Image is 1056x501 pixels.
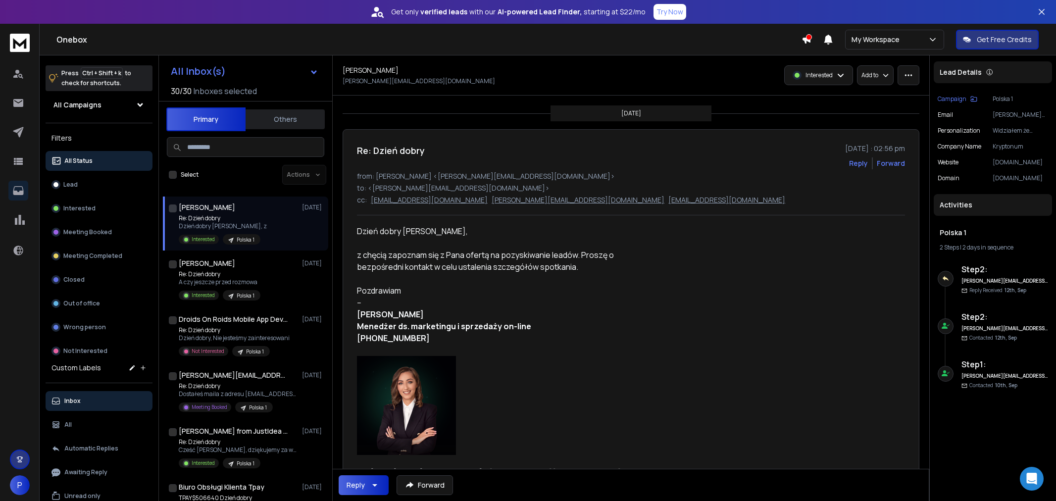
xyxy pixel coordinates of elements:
[46,439,152,458] button: Automatic Replies
[343,65,399,75] h1: [PERSON_NAME]
[179,382,298,390] p: Re: Dzień dobry
[237,292,254,300] p: Polska 1
[166,107,246,131] button: Primary
[357,297,361,308] span: --
[179,214,267,222] p: Re: Dzień dobry
[938,95,977,103] button: Campaign
[969,382,1017,389] p: Contacted
[64,157,93,165] p: All Status
[961,358,1048,370] h6: Step 1 :
[962,243,1013,251] span: 2 days in sequence
[302,259,324,267] p: [DATE]
[179,438,298,446] p: Re: Dzień dobry
[654,4,686,20] button: Try Now
[357,225,646,237] div: Dzień dobry [PERSON_NAME],
[861,71,878,79] p: Add to
[46,462,152,482] button: Awaiting Reply
[81,67,123,79] span: Ctrl + Shift + k
[179,278,260,286] p: A czy jeszcze przed rozmowa
[845,144,905,153] p: [DATE] : 02:56 pm
[993,158,1048,166] p: [DOMAIN_NAME]
[53,100,101,110] h1: All Campaigns
[938,143,981,150] p: Company Name
[961,325,1048,332] h6: [PERSON_NAME][EMAIL_ADDRESS][DOMAIN_NAME]
[977,35,1032,45] p: Get Free Credits
[192,292,215,299] p: Interested
[64,445,118,452] p: Automatic Replies
[63,300,100,307] p: Out of office
[64,492,101,500] p: Unread only
[63,276,85,284] p: Closed
[171,85,192,97] span: 30 / 30
[357,171,905,181] p: from: [PERSON_NAME] <[PERSON_NAME][EMAIL_ADDRESS][DOMAIN_NAME]>
[63,323,106,331] p: Wrong person
[46,270,152,290] button: Closed
[357,285,646,297] div: Pozdrawiam
[302,371,324,379] p: [DATE]
[357,467,646,491] div: pt., [DATE] 12:36 [PERSON_NAME] < > napisał(a):
[10,475,30,495] button: P
[492,195,664,205] p: [PERSON_NAME][EMAIL_ADDRESS][DOMAIN_NAME]
[192,403,227,411] p: Meeting Booked
[956,30,1039,50] button: Get Free Credits
[51,363,101,373] h3: Custom Labels
[938,111,953,119] p: Email
[237,236,254,244] p: Polska 1
[934,194,1052,216] div: Activities
[371,195,488,205] p: [EMAIL_ADDRESS][DOMAIN_NAME]
[302,203,324,211] p: [DATE]
[46,222,152,242] button: Meeting Booked
[46,246,152,266] button: Meeting Completed
[179,334,290,342] p: Dzień dobry, Nie jesteśmy zainteresowani
[46,391,152,411] button: Inbox
[246,108,325,130] button: Others
[179,482,264,492] h1: Biuro Obsługi Klienta Tpay
[10,34,30,52] img: logo
[179,314,288,324] h1: Droids On Roids Mobile App Development Company
[192,348,224,355] p: Not Interested
[805,71,833,79] p: Interested
[302,427,324,435] p: [DATE]
[192,236,215,243] p: Interested
[64,468,107,476] p: Awaiting Reply
[993,95,1048,103] p: Polska 1
[61,68,131,88] p: Press to check for shortcuts.
[357,321,531,344] b: Menedżer ds. marketingu i sprzedaży on-line [PHONE_NUMBER]
[192,459,215,467] p: Interested
[302,315,324,323] p: [DATE]
[993,174,1048,182] p: [DOMAIN_NAME]
[171,66,226,76] h1: All Inbox(s)
[46,341,152,361] button: Not Interested
[621,109,641,117] p: [DATE]
[179,270,260,278] p: Re: Dzień dobry
[852,35,904,45] p: My Workspace
[995,334,1017,341] span: 12th, Sep
[993,143,1048,150] p: Kryptonum
[391,7,646,17] p: Get only with our starting at $22/mo
[181,171,199,179] label: Select
[46,294,152,313] button: Out of office
[347,480,365,490] div: Reply
[46,317,152,337] button: Wrong person
[357,249,646,273] div: z chęcią zapoznam się z Pana ofertą na pozyskiwanie leadów. Proszę o bezpośredni kontakt w celu u...
[179,370,288,380] h1: [PERSON_NAME][EMAIL_ADDRESS][DOMAIN_NAME]
[63,181,78,189] p: Lead
[668,195,785,205] p: [EMAIL_ADDRESS][DOMAIN_NAME]
[877,158,905,168] div: Forward
[63,252,122,260] p: Meeting Completed
[969,287,1026,294] p: Reply Received
[961,277,1048,285] h6: [PERSON_NAME][EMAIL_ADDRESS][DOMAIN_NAME]
[46,95,152,115] button: All Campaigns
[302,483,324,491] p: [DATE]
[357,183,905,193] p: to: <[PERSON_NAME][EMAIL_ADDRESS][DOMAIN_NAME]>
[46,151,152,171] button: All Status
[64,397,81,405] p: Inbox
[995,382,1017,389] span: 10th, Sep
[179,222,267,230] p: Dzień dobry [PERSON_NAME], z
[237,460,254,467] p: Polska 1
[940,243,959,251] span: 2 Steps
[1020,467,1044,491] div: Open Intercom Messenger
[63,228,112,236] p: Meeting Booked
[938,174,959,182] p: domain
[249,404,267,411] p: Polska 1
